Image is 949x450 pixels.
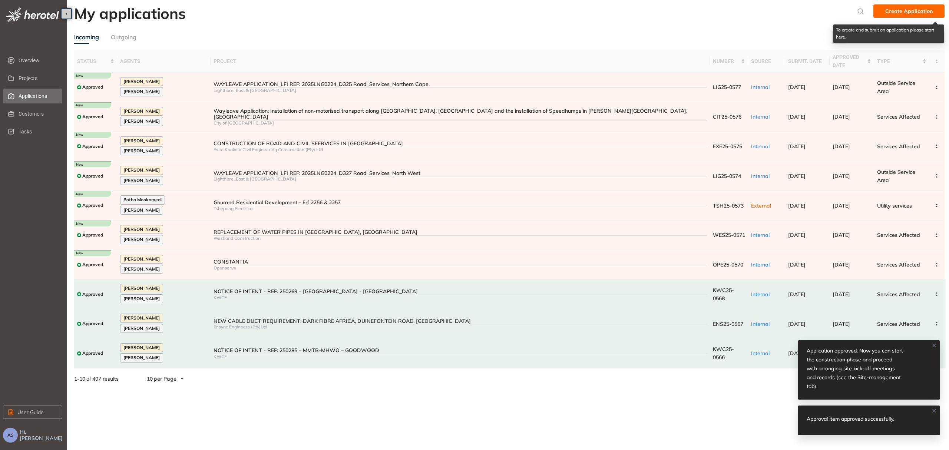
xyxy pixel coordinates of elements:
span: 407 results [92,375,119,382]
div: Westland Construction [214,236,707,241]
span: KWC25-0566 [713,346,734,361]
th: submit. date [785,50,830,73]
span: [DATE] [788,261,806,268]
h2: My applications [74,4,186,22]
span: [PERSON_NAME] [123,178,160,183]
span: Hi, [PERSON_NAME] [20,429,64,441]
span: [PERSON_NAME] [123,208,160,213]
span: [DATE] [788,84,806,90]
div: NOTICE OF INTENT - REF: 250269 – [GEOGRAPHIC_DATA] - [GEOGRAPHIC_DATA] [214,288,707,295]
span: [DATE] [833,232,850,238]
th: status [74,50,117,73]
div: WAYLEAVE APPLICATION_LFI REF: 2025LNG0224_D325 Road_Services_Northern Cape [214,81,707,87]
span: [PERSON_NAME] [123,89,160,94]
div: Tshepang Electrical [214,206,707,211]
div: NOTICE OF INTENT - REF: 250285 – MMTB-MHWO – GOODWOOD [214,347,707,354]
div: KWCE [214,295,707,300]
span: LIG25-0574 [713,173,741,179]
span: OPE25-0570 [713,261,743,268]
div: City of [GEOGRAPHIC_DATA] [214,120,707,126]
span: [DATE] [788,143,806,150]
div: CONSTANTIA [214,259,707,265]
span: Approved [82,173,103,179]
img: logo [6,7,59,22]
span: Projects [19,71,56,86]
span: [PERSON_NAME] [123,286,160,291]
span: Tasks [19,124,56,139]
span: Internal [751,232,770,238]
span: [DATE] [788,321,806,327]
span: Services Affected [877,232,920,238]
div: Approval item approved successfully. [807,414,903,423]
span: Approved [82,351,103,356]
th: project [211,50,710,73]
div: Lightfibre_East & [GEOGRAPHIC_DATA] [214,176,707,182]
span: Internal [751,84,770,90]
span: TSH25-0573 [713,202,744,209]
span: [PERSON_NAME] [123,267,160,272]
div: Outgoing [111,33,136,42]
span: Internal [751,261,770,268]
span: [PERSON_NAME] [123,257,160,262]
span: Customers [19,106,56,121]
button: User Guide [3,406,62,419]
span: [PERSON_NAME] [123,345,160,350]
span: WES25-0571 [713,232,745,238]
span: number [713,57,740,65]
div: Incoming [74,33,99,42]
th: agents [117,50,211,73]
div: REPLACEMENT OF WATER PIPES IN [GEOGRAPHIC_DATA], [GEOGRAPHIC_DATA] [214,229,707,235]
span: Internal [751,291,770,298]
span: External [751,202,771,209]
span: [PERSON_NAME] [123,227,160,232]
th: approved date [830,50,874,73]
span: [PERSON_NAME] [123,296,160,301]
th: source [748,50,785,73]
span: [DATE] [788,202,806,209]
span: EXE25-0575 [713,143,742,150]
button: AS [3,428,18,443]
span: Approved [82,232,103,238]
span: [PERSON_NAME] [123,109,160,114]
span: Services Affected [877,261,920,268]
span: Approved [82,262,103,267]
span: [PERSON_NAME] [123,148,160,153]
span: Approved [82,114,103,119]
div: To create and submit an application please start here. [833,24,944,43]
div: Exeo Khokela Civil Engineering Construction (Pty) Ltd [214,147,707,152]
span: Overview [19,53,56,68]
span: Services Affected [877,143,920,150]
div: CONSTRUCTION OF ROAD AND CIVIL SEERVICES IN [GEOGRAPHIC_DATA] [214,140,707,147]
span: Internal [751,173,770,179]
span: Services Affected [877,113,920,120]
span: [DATE] [833,261,850,268]
span: [PERSON_NAME] [123,168,160,173]
span: [DATE] [833,202,850,209]
span: Utility services [877,202,912,209]
span: Approved [82,321,103,326]
div: of [62,375,130,383]
span: [PERSON_NAME] [123,326,160,331]
div: Ensync Engineers (Pty)Ltd [214,324,707,330]
span: Approved [82,144,103,149]
span: Create Application [885,7,933,15]
span: Approved [82,203,103,208]
span: Botha Mookamedi [123,197,162,202]
div: NEW CABLE DUCT REQUIREMENT: DARK FIBRE AFRICA, DUINEFONTEIN ROAD, [GEOGRAPHIC_DATA] [214,318,707,324]
span: Applications [19,89,56,103]
span: AS [7,433,14,438]
span: LIG25-0577 [713,84,741,90]
span: ENS25-0567 [713,321,743,327]
div: Wayleave Application: Installation of non-motorised transport along [GEOGRAPHIC_DATA], [GEOGRAPHI... [214,108,707,120]
button: Create Application [873,4,945,18]
span: [DATE] [788,173,806,179]
span: [DATE] [833,143,850,150]
span: [PERSON_NAME] [123,79,160,84]
span: [DATE] [788,232,806,238]
div: KWCE [214,354,707,359]
div: Openserve [214,265,707,271]
span: [PERSON_NAME] [123,237,160,242]
span: status [77,57,109,65]
span: Internal [751,350,770,357]
span: [DATE] [788,291,806,298]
